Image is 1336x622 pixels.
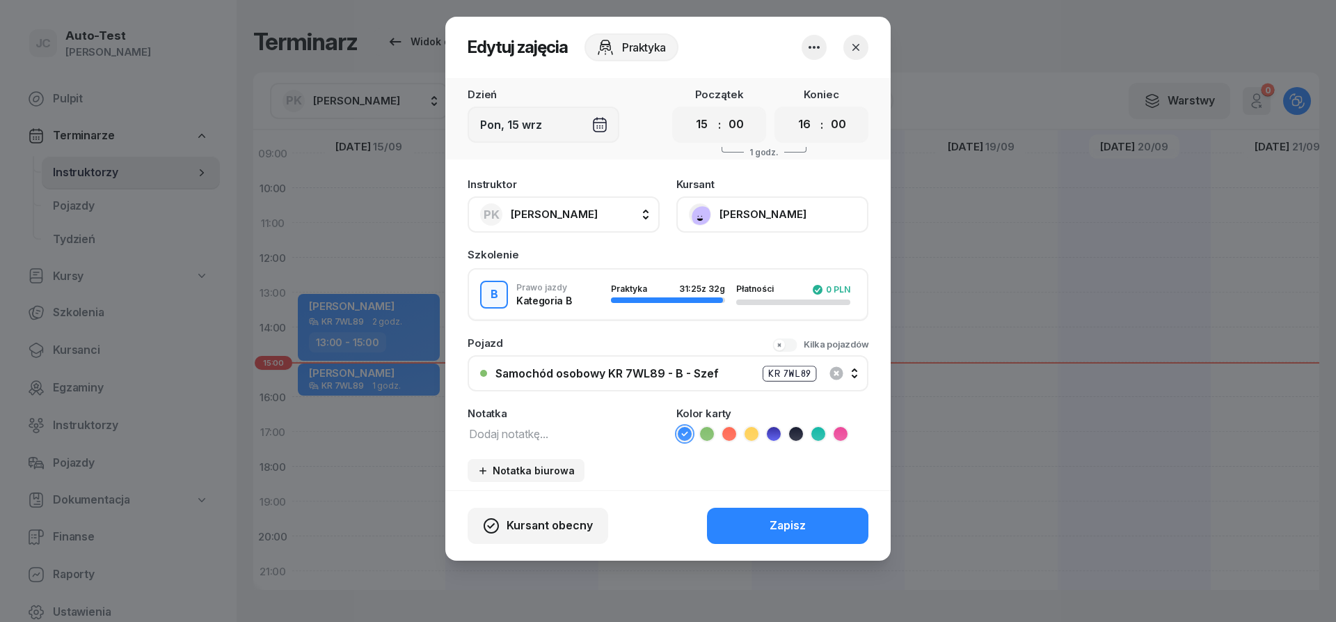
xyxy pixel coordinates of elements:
div: : [718,116,721,133]
div: : [820,116,823,133]
span: PK [484,209,500,221]
div: Kilka pojazdów [804,338,868,352]
button: Kilka pojazdów [772,338,868,352]
button: Kursant obecny [468,508,608,544]
button: [PERSON_NAME] [676,196,868,233]
div: Zapisz [770,517,806,535]
button: Samochód osobowy KR 7WL89 - B - SzefKR 7WL89 [468,355,868,391]
button: Notatka biurowa [468,459,584,482]
div: Notatka biurowa [477,465,575,476]
div: Samochód osobowy KR 7WL89 - B - Szef [495,368,719,379]
button: PK[PERSON_NAME] [468,196,660,233]
span: Kursant obecny [507,517,593,535]
span: [PERSON_NAME] [511,208,598,221]
h2: Edytuj zajęcia [468,36,568,59]
button: Zapisz [707,508,868,544]
div: KR 7WL89 [763,366,816,382]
